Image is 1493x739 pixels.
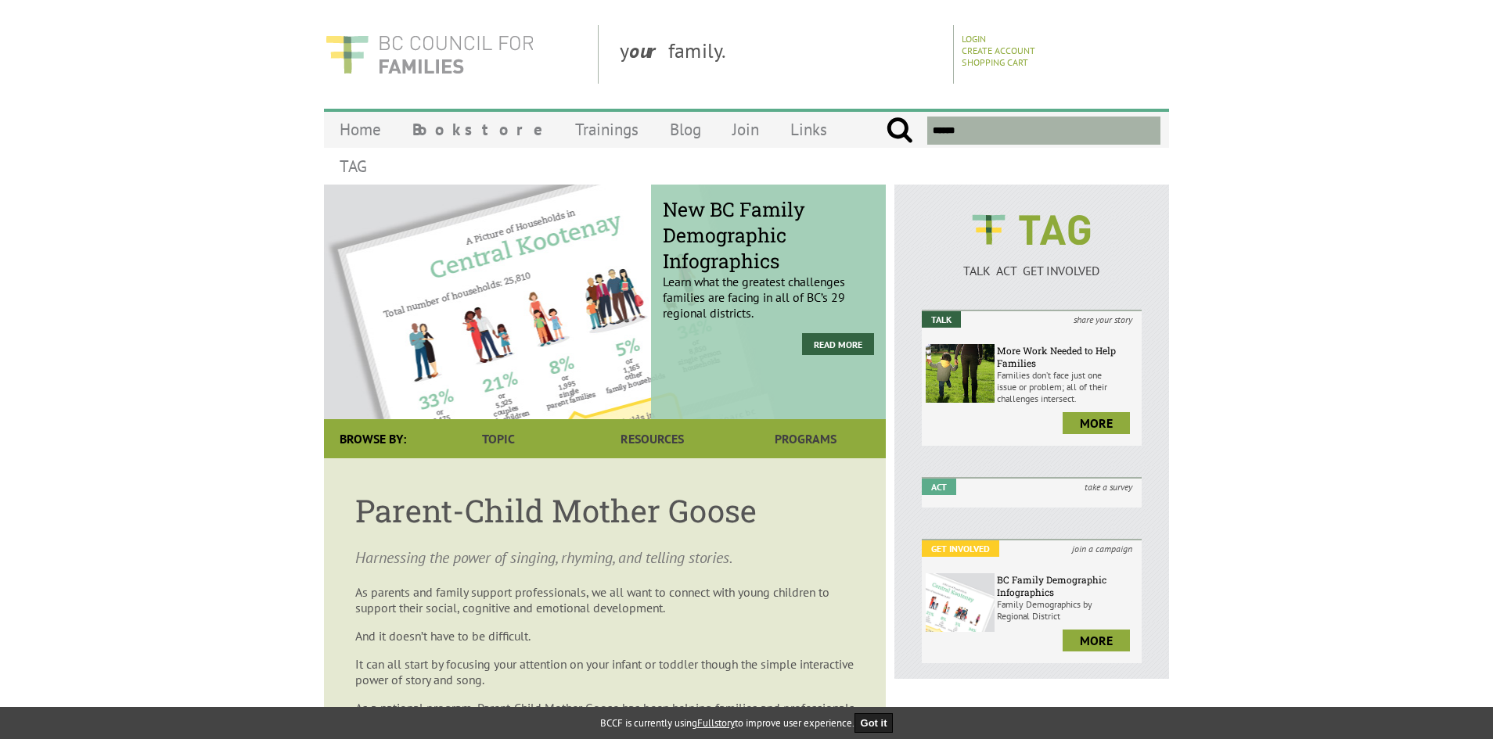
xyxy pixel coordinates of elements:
a: Resources [575,419,729,458]
a: TAG [324,148,383,185]
a: TALK ACT GET INVOLVED [922,247,1142,278]
a: Trainings [559,111,654,148]
div: Browse By: [324,419,422,458]
img: BCCF's TAG Logo [961,200,1102,260]
a: Blog [654,111,717,148]
strong: our [629,38,668,63]
em: Act [922,479,956,495]
a: Links [775,111,843,148]
p: Harnessing the power of singing, rhyming, and telling stories. [355,547,854,569]
h6: More Work Needed to Help Families [997,344,1138,369]
a: Programs [729,419,883,458]
span: New BC Family Demographic Infographics [663,196,874,274]
a: more [1063,412,1130,434]
i: share your story [1064,311,1142,328]
p: It can all start by focusing your attention on your infant or toddler though the simple interacti... [355,656,854,687]
div: y family. [607,25,954,84]
a: Topic [422,419,575,458]
em: Get Involved [922,540,999,557]
p: And it doesn’t have to be difficult. [355,628,854,644]
p: As parents and family support professionals, we all want to connect with young children to suppor... [355,584,854,615]
a: Fullstory [697,716,735,730]
input: Submit [886,117,913,145]
p: Families don’t face just one issue or problem; all of their challenges intersect. [997,369,1138,404]
h1: Parent-Child Mother Goose [355,490,854,531]
a: more [1063,630,1130,651]
a: Bookstore [397,111,559,148]
p: TALK ACT GET INVOLVED [922,263,1142,278]
img: BC Council for FAMILIES [324,25,535,84]
i: join a campaign [1063,540,1142,557]
a: Login [962,33,986,45]
h6: BC Family Demographic Infographics [997,573,1138,598]
a: Create Account [962,45,1035,56]
i: take a survey [1075,479,1142,495]
p: Family Demographics by Regional District [997,598,1138,622]
a: Home [324,111,397,148]
button: Got it [854,713,894,733]
a: Shopping Cart [962,56,1028,68]
a: Read more [802,333,874,355]
a: Join [717,111,775,148]
em: Talk [922,311,961,328]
